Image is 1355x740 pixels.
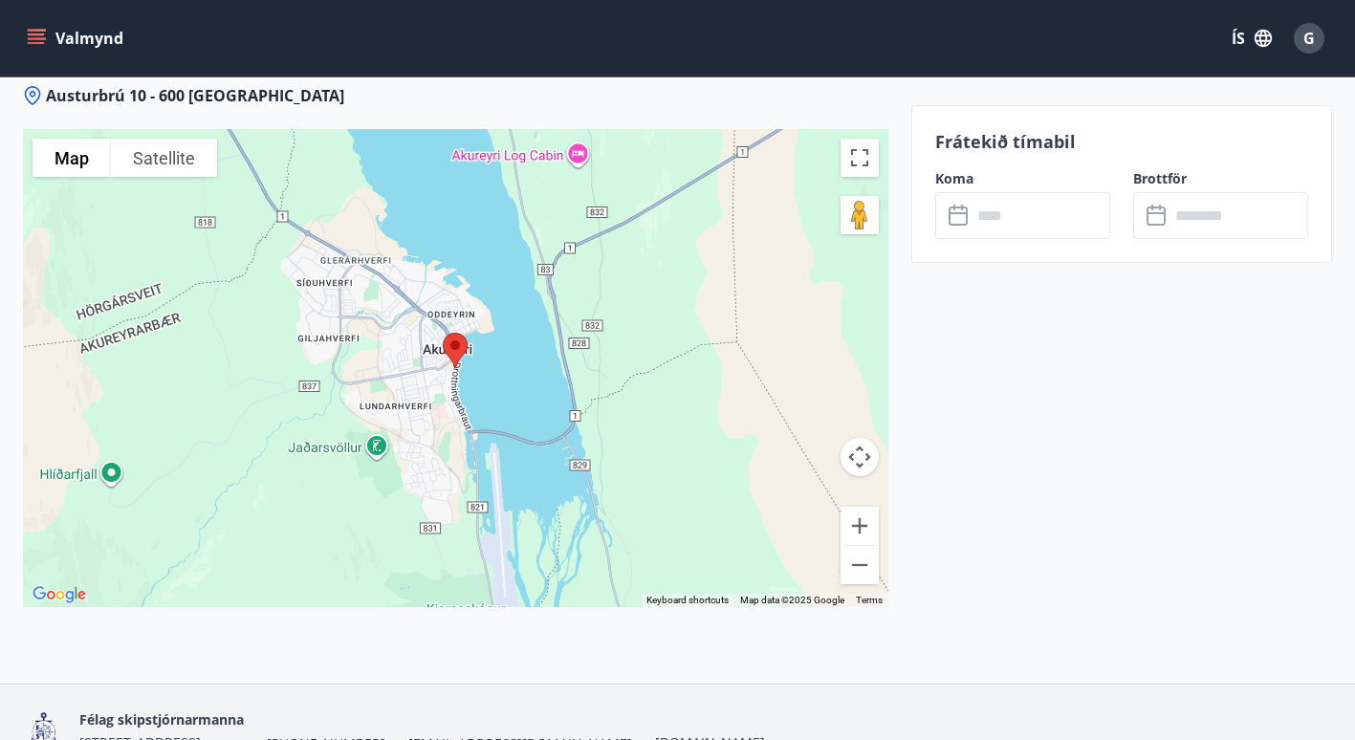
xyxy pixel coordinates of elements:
[1286,15,1332,61] button: G
[841,546,879,584] button: Zoom out
[646,594,729,607] button: Keyboard shortcuts
[28,582,91,607] img: Google
[23,21,131,55] button: menu
[841,196,879,234] button: Drag Pegman onto the map to open Street View
[79,710,244,729] span: Félag skipstjórnarmanna
[46,85,344,106] span: Austurbrú 10 - 600 [GEOGRAPHIC_DATA]
[740,595,844,605] span: Map data ©2025 Google
[935,169,1110,188] label: Koma
[841,507,879,545] button: Zoom in
[1221,21,1282,55] button: ÍS
[1133,169,1308,188] label: Brottför
[33,139,111,177] button: Show street map
[1303,28,1315,49] span: G
[28,582,91,607] a: Open this area in Google Maps (opens a new window)
[111,139,217,177] button: Show satellite imagery
[856,595,883,605] a: Terms (opens in new tab)
[841,139,879,177] button: Toggle fullscreen view
[935,129,1308,154] p: Frátekið tímabil
[841,438,879,476] button: Map camera controls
